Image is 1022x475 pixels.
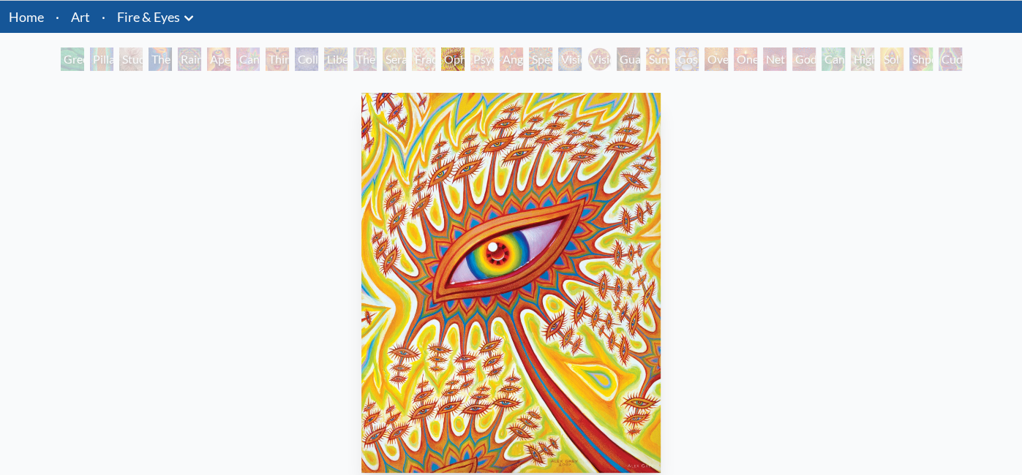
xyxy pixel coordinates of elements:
div: Angel Skin [500,47,523,71]
div: Collective Vision [295,47,318,71]
div: Higher Vision [851,47,874,71]
div: Vision Crystal [558,47,582,71]
img: Orphanic-Eyelash-2007-Alex-Grey-watermarked.jpg [361,93,661,473]
div: Cosmic Elf [675,47,699,71]
div: Vision Crystal Tondo [587,47,611,71]
a: Art [71,7,90,27]
div: Liberation Through Seeing [324,47,347,71]
div: Oversoul [704,47,728,71]
div: Rainbow Eye Ripple [178,47,201,71]
div: The Torch [149,47,172,71]
div: The Seer [353,47,377,71]
div: Godself [792,47,816,71]
div: Study for the Great Turn [119,47,143,71]
div: Cannafist [822,47,845,71]
div: Psychomicrograph of a Fractal Paisley Cherub Feather Tip [470,47,494,71]
a: Home [9,9,44,25]
div: Shpongled [909,47,933,71]
div: Cannabis Sutra [236,47,260,71]
li: · [50,1,65,33]
div: Seraphic Transport Docking on the Third Eye [383,47,406,71]
div: Cuddle [939,47,962,71]
div: Guardian of Infinite Vision [617,47,640,71]
div: Green Hand [61,47,84,71]
div: Spectral Lotus [529,47,552,71]
div: Third Eye Tears of Joy [266,47,289,71]
div: Ophanic Eyelash [441,47,465,71]
div: Aperture [207,47,230,71]
div: Sol Invictus [880,47,903,71]
div: Fractal Eyes [412,47,435,71]
div: Sunyata [646,47,669,71]
div: Net of Being [763,47,786,71]
div: One [734,47,757,71]
div: Pillar of Awareness [90,47,113,71]
li: · [96,1,111,33]
a: Fire & Eyes [117,7,180,27]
